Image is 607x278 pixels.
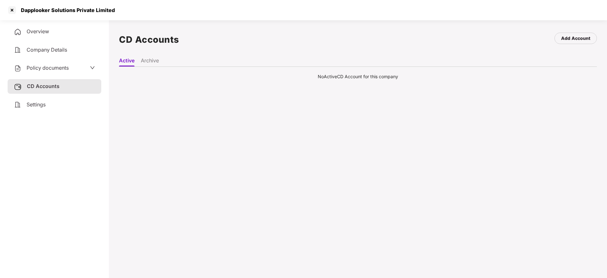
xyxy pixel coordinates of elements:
h1: CD Accounts [119,33,179,47]
span: down [90,65,95,70]
img: svg+xml;base64,PHN2ZyB3aWR0aD0iMjUiIGhlaWdodD0iMjQiIHZpZXdCb3g9IjAgMCAyNSAyNCIgZmlsbD0ibm9uZSIgeG... [14,83,22,91]
img: svg+xml;base64,PHN2ZyB4bWxucz0iaHR0cDovL3d3dy53My5vcmcvMjAwMC9zdmciIHdpZHRoPSIyNCIgaGVpZ2h0PSIyNC... [14,65,22,72]
div: No Active CD Account for this company [119,73,597,80]
span: Policy documents [27,65,69,71]
li: Active [119,57,135,66]
div: Add Account [561,35,590,42]
span: Overview [27,28,49,35]
img: svg+xml;base64,PHN2ZyB4bWxucz0iaHR0cDovL3d3dy53My5vcmcvMjAwMC9zdmciIHdpZHRoPSIyNCIgaGVpZ2h0PSIyNC... [14,28,22,36]
div: Dapplooker Solutions Private Limited [17,7,115,13]
img: svg+xml;base64,PHN2ZyB4bWxucz0iaHR0cDovL3d3dy53My5vcmcvMjAwMC9zdmciIHdpZHRoPSIyNCIgaGVpZ2h0PSIyNC... [14,46,22,54]
span: CD Accounts [27,83,59,89]
li: Archive [141,57,159,66]
span: Settings [27,101,46,108]
span: Company Details [27,47,67,53]
img: svg+xml;base64,PHN2ZyB4bWxucz0iaHR0cDovL3d3dy53My5vcmcvMjAwMC9zdmciIHdpZHRoPSIyNCIgaGVpZ2h0PSIyNC... [14,101,22,109]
